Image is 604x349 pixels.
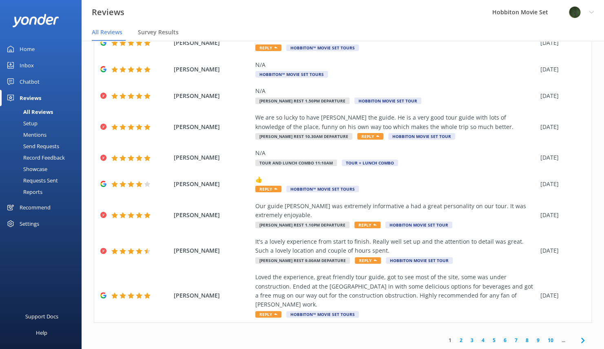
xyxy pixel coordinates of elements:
[511,336,522,344] a: 7
[500,336,511,344] a: 6
[5,129,82,140] a: Mentions
[342,160,398,166] span: Tour + Lunch Combo
[255,273,536,309] div: Loved the experience, great friendly tour guide, got to see most of the site, some was under cons...
[174,211,251,220] span: [PERSON_NAME]
[255,186,281,192] span: Reply
[558,336,569,344] span: ...
[5,140,59,152] div: Send Requests
[92,28,122,36] span: All Reviews
[286,311,359,318] span: Hobbiton™ Movie Set Tours
[286,44,359,51] span: Hobbiton™ Movie Set Tours
[5,106,82,118] a: All Reviews
[174,291,251,300] span: [PERSON_NAME]
[540,180,581,189] div: [DATE]
[5,152,82,163] a: Record Feedback
[5,152,65,163] div: Record Feedback
[255,175,536,184] div: 👍
[5,186,82,198] a: Reports
[174,122,251,131] span: [PERSON_NAME]
[255,160,337,166] span: Tour and Lunch Combo 11:10am
[20,199,51,216] div: Recommend
[357,133,383,140] span: Reply
[5,163,82,175] a: Showcase
[20,216,39,232] div: Settings
[540,246,581,255] div: [DATE]
[255,149,536,158] div: N/A
[354,222,381,228] span: Reply
[540,38,581,47] div: [DATE]
[255,44,281,51] span: Reply
[25,308,58,325] div: Support Docs
[355,257,381,264] span: Reply
[20,90,41,106] div: Reviews
[255,237,536,256] div: It's a lovely experience from start to finish. Really well set up and the attention to detail was...
[5,106,53,118] div: All Reviews
[174,38,251,47] span: [PERSON_NAME]
[255,71,328,78] span: Hobbiton™ Movie Set Tours
[5,163,47,175] div: Showcase
[255,257,350,264] span: [PERSON_NAME] Rest 9.00am Departure
[138,28,179,36] span: Survey Results
[5,118,38,129] div: Setup
[540,153,581,162] div: [DATE]
[20,41,35,57] div: Home
[174,180,251,189] span: [PERSON_NAME]
[255,98,350,104] span: [PERSON_NAME] Rest 1.50pm Departure
[20,57,34,73] div: Inbox
[544,336,558,344] a: 10
[385,222,452,228] span: Hobbiton Movie Set Tour
[174,91,251,100] span: [PERSON_NAME]
[540,291,581,300] div: [DATE]
[255,222,350,228] span: [PERSON_NAME] Rest 1.10pm Departure
[255,60,536,69] div: N/A
[478,336,489,344] a: 4
[456,336,467,344] a: 2
[174,246,251,255] span: [PERSON_NAME]
[388,133,455,140] span: Hobbiton Movie Set Tour
[5,118,82,129] a: Setup
[255,87,536,96] div: N/A
[12,14,59,27] img: yonder-white-logo.png
[255,113,536,131] div: We are so lucky to have [PERSON_NAME] the guide. He is a very good tour guide with lots of knowle...
[255,202,536,220] div: Our guide [PERSON_NAME] was extremely informative a had a great personality on our tour. It was e...
[174,65,251,74] span: [PERSON_NAME]
[5,186,42,198] div: Reports
[5,175,58,186] div: Requests Sent
[540,122,581,131] div: [DATE]
[5,129,46,140] div: Mentions
[5,140,82,152] a: Send Requests
[445,336,456,344] a: 1
[20,73,40,90] div: Chatbot
[174,153,251,162] span: [PERSON_NAME]
[522,336,533,344] a: 8
[540,211,581,220] div: [DATE]
[467,336,478,344] a: 3
[540,65,581,74] div: [DATE]
[5,175,82,186] a: Requests Sent
[533,336,544,344] a: 9
[489,336,500,344] a: 5
[286,186,359,192] span: Hobbiton™ Movie Set Tours
[92,6,124,19] h3: Reviews
[36,325,47,341] div: Help
[569,6,581,18] img: 34-1720495293.png
[255,311,281,318] span: Reply
[540,91,581,100] div: [DATE]
[255,133,352,140] span: [PERSON_NAME] Rest 10.30am Departure
[386,257,453,264] span: Hobbiton Movie Set Tour
[354,98,421,104] span: Hobbiton Movie Set Tour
